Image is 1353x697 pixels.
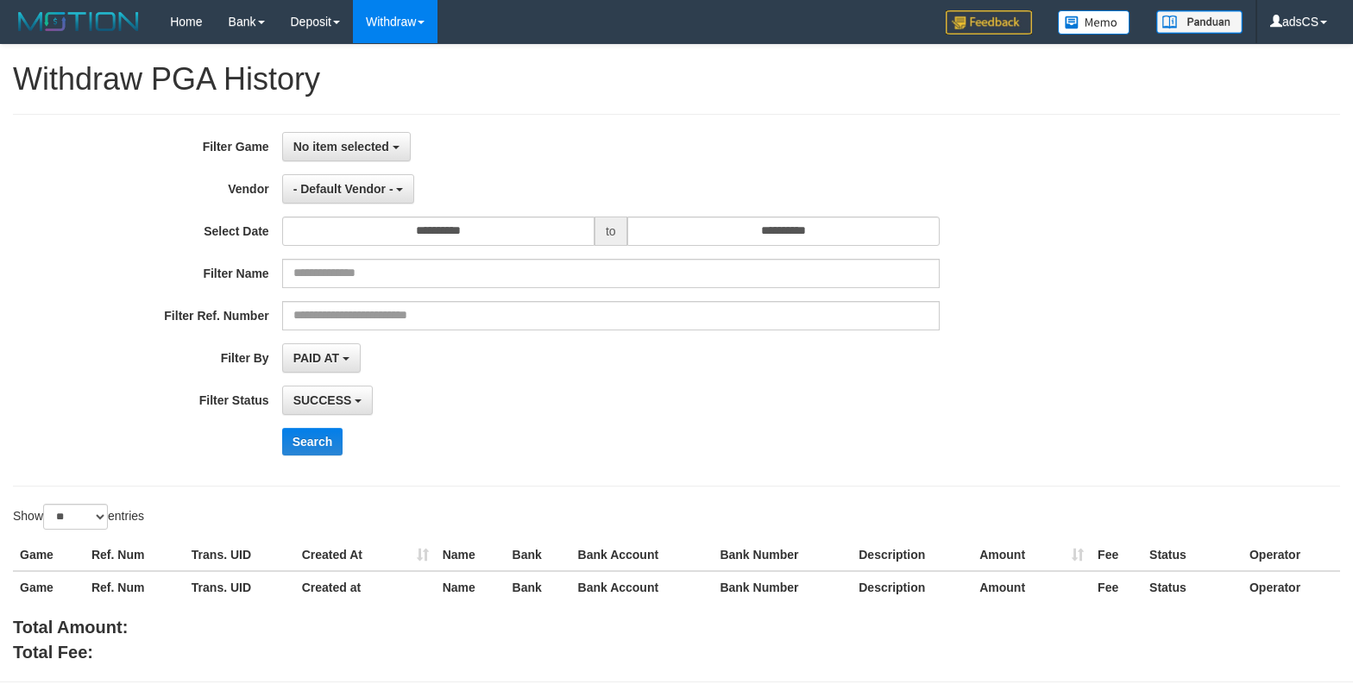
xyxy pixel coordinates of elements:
th: Bank Account [571,539,714,571]
th: Trans. UID [185,539,295,571]
th: Fee [1091,539,1142,571]
th: Status [1142,539,1243,571]
button: No item selected [282,132,411,161]
label: Show entries [13,504,144,530]
span: - Default Vendor - [293,182,393,196]
th: Name [436,539,506,571]
th: Bank Number [713,539,852,571]
th: Game [13,571,85,603]
th: Amount [972,571,1091,603]
th: Bank [506,539,571,571]
span: to [595,217,627,246]
th: Game [13,539,85,571]
button: SUCCESS [282,386,374,415]
th: Name [436,571,506,603]
th: Created At [295,539,436,571]
th: Ref. Num [85,571,185,603]
th: Amount [972,539,1091,571]
th: Description [852,539,972,571]
button: PAID AT [282,343,361,373]
select: Showentries [43,504,108,530]
img: Feedback.jpg [946,10,1032,35]
img: Button%20Memo.svg [1058,10,1130,35]
span: SUCCESS [293,393,352,407]
th: Bank Account [571,571,714,603]
b: Total Fee: [13,643,93,662]
img: panduan.png [1156,10,1243,34]
th: Operator [1243,571,1340,603]
th: Description [852,571,972,603]
span: No item selected [293,140,389,154]
th: Status [1142,571,1243,603]
th: Created at [295,571,436,603]
button: Search [282,428,343,455]
h1: Withdraw PGA History [13,62,1340,97]
img: MOTION_logo.png [13,9,144,35]
th: Fee [1091,571,1142,603]
b: Total Amount: [13,618,128,637]
th: Ref. Num [85,539,185,571]
th: Trans. UID [185,571,295,603]
th: Bank Number [713,571,852,603]
span: PAID AT [293,351,339,365]
button: - Default Vendor - [282,174,415,204]
th: Bank [506,571,571,603]
th: Operator [1243,539,1340,571]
